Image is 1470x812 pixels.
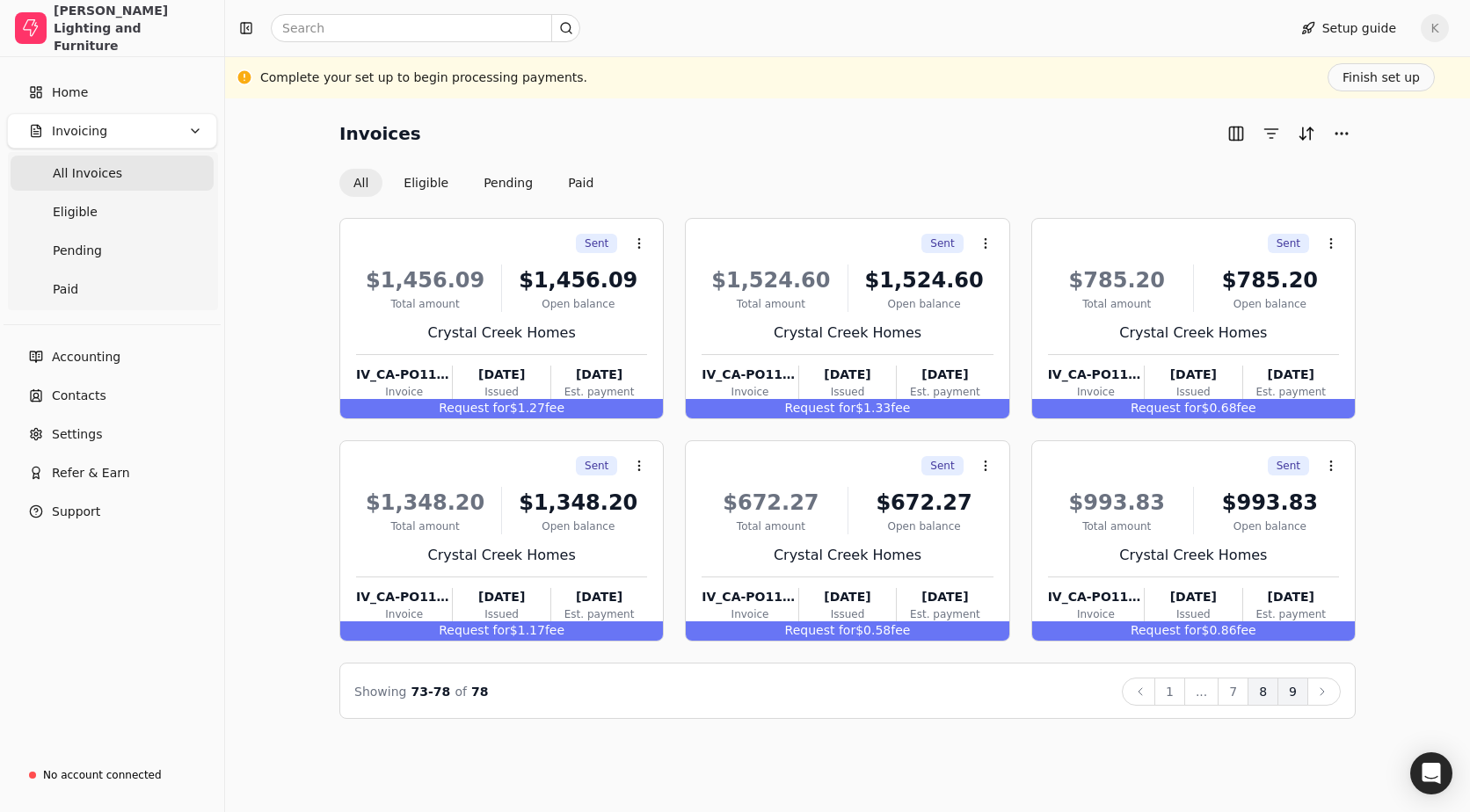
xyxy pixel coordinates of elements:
[930,458,954,474] span: Sent
[469,169,547,197] button: Pending
[7,113,217,149] button: Invoicing
[356,323,647,344] div: Crystal Creek Homes
[1218,678,1248,706] button: 7
[1048,384,1144,400] div: Invoice
[1277,678,1308,706] button: 9
[356,588,452,606] div: IV_CA-PO116563_20250617135549701
[356,296,494,312] div: Total amount
[1048,606,1144,622] div: Invoice
[509,265,647,296] div: $1,456.09
[686,621,1008,641] div: $0.58
[1201,265,1339,296] div: $785.20
[785,623,856,637] span: Request for
[551,366,647,384] div: [DATE]
[356,545,647,566] div: Crystal Creek Homes
[702,366,797,384] div: IV_CA-PO118584_20250619140929532
[799,588,896,606] div: [DATE]
[1154,678,1185,706] button: 1
[53,280,78,299] span: Paid
[545,623,564,637] span: fee
[52,503,100,521] span: Support
[1145,606,1241,622] div: Issued
[702,323,993,344] div: Crystal Creek Homes
[509,518,647,534] div: Open balance
[551,384,647,400] div: Est. payment
[1201,296,1339,312] div: Open balance
[455,685,467,699] span: of
[339,120,421,148] h2: Invoices
[785,401,856,415] span: Request for
[1032,399,1355,418] div: $0.68
[340,399,663,418] div: $1.27
[799,606,896,622] div: Issued
[1145,366,1241,384] div: [DATE]
[356,487,494,518] div: $1,348.20
[702,545,993,566] div: Crystal Creek Homes
[554,169,608,197] button: Paid
[585,458,608,474] span: Sent
[411,685,451,699] span: 73 - 78
[855,518,993,534] div: Open balance
[1145,588,1241,606] div: [DATE]
[551,606,647,622] div: Est. payment
[260,69,587,87] div: Complete your set up to begin processing payments.
[53,164,122,183] span: All Invoices
[453,384,549,400] div: Issued
[1237,623,1256,637] span: fee
[7,759,217,791] a: No account connected
[702,384,797,400] div: Invoice
[1237,401,1256,415] span: fee
[551,588,647,606] div: [DATE]
[1131,623,1202,637] span: Request for
[439,623,510,637] span: Request for
[1032,621,1355,641] div: $0.86
[7,339,217,374] a: Accounting
[52,348,120,366] span: Accounting
[439,401,510,415] span: Request for
[930,236,954,251] span: Sent
[453,606,549,622] div: Issued
[1421,14,1449,42] button: K
[891,401,910,415] span: fee
[1328,120,1356,148] button: More
[702,487,840,518] div: $672.27
[11,272,214,307] a: Paid
[11,156,214,191] a: All Invoices
[897,366,993,384] div: [DATE]
[53,242,102,260] span: Pending
[702,588,797,606] div: IV_CA-PO117862_20250616224055880
[356,518,494,534] div: Total amount
[52,387,106,405] span: Contacts
[354,685,406,699] span: Showing
[1243,588,1339,606] div: [DATE]
[897,588,993,606] div: [DATE]
[1201,487,1339,518] div: $993.83
[702,265,840,296] div: $1,524.60
[339,169,608,197] div: Invoice filter options
[453,588,549,606] div: [DATE]
[799,366,896,384] div: [DATE]
[509,296,647,312] div: Open balance
[52,464,130,482] span: Refer & Earn
[702,518,840,534] div: Total amount
[702,606,797,622] div: Invoice
[1292,120,1321,148] button: Sort
[799,384,896,400] div: Issued
[1048,518,1186,534] div: Total amount
[389,169,462,197] button: Eligible
[52,83,88,102] span: Home
[52,425,102,444] span: Settings
[271,14,580,42] input: Search
[855,487,993,518] div: $672.27
[471,685,488,699] span: 78
[7,378,217,413] a: Contacts
[855,296,993,312] div: Open balance
[1287,14,1410,42] button: Setup guide
[585,236,608,251] span: Sent
[1048,296,1186,312] div: Total amount
[1201,518,1339,534] div: Open balance
[686,399,1008,418] div: $1.33
[11,194,214,229] a: Eligible
[545,401,564,415] span: fee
